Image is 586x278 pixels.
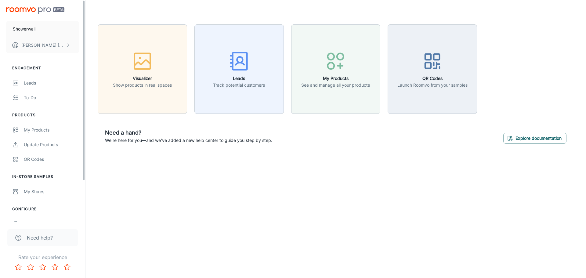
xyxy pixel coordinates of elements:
a: QR CodesLaunch Roomvo from your samples [388,66,477,72]
p: Track potential customers [213,82,265,88]
a: LeadsTrack potential customers [194,66,284,72]
h6: QR Codes [397,75,468,82]
div: Update Products [24,141,79,148]
a: My ProductsSee and manage all your products [291,66,381,72]
button: LeadsTrack potential customers [194,24,284,114]
button: [PERSON_NAME] [PERSON_NAME] [6,37,79,53]
button: Showerwall [6,21,79,37]
button: QR CodesLaunch Roomvo from your samples [388,24,477,114]
p: Showerwall [13,26,35,32]
button: VisualizerShow products in real spaces [98,24,187,114]
p: Show products in real spaces [113,82,172,88]
p: [PERSON_NAME] [PERSON_NAME] [21,42,64,49]
img: Roomvo PRO Beta [6,7,64,14]
a: Explore documentation [503,135,566,141]
h6: My Products [301,75,370,82]
h6: Need a hand? [105,128,272,137]
div: Leads [24,80,79,86]
p: Launch Roomvo from your samples [397,82,468,88]
h6: Leads [213,75,265,82]
div: My Products [24,127,79,133]
p: We're here for you—and we've added a new help center to guide you step by step. [105,137,272,144]
h6: Visualizer [113,75,172,82]
div: To-do [24,94,79,101]
div: QR Codes [24,156,79,163]
button: My ProductsSee and manage all your products [291,24,381,114]
button: Explore documentation [503,133,566,144]
p: See and manage all your products [301,82,370,88]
